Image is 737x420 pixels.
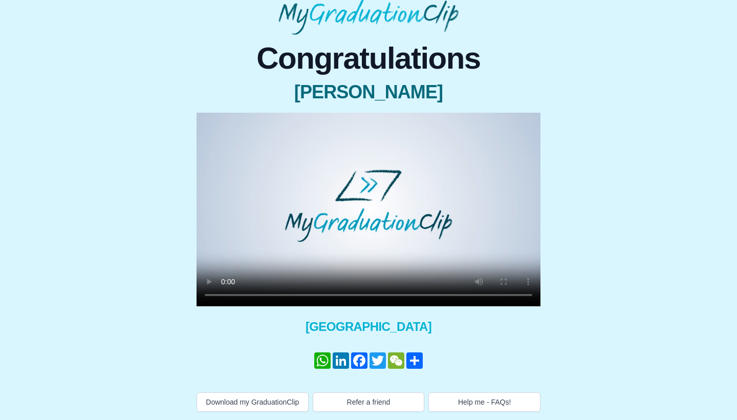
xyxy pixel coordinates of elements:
a: Facebook [350,352,368,369]
a: Twitter [368,352,387,369]
a: LinkedIn [332,352,350,369]
span: [PERSON_NAME] [197,82,540,102]
span: [GEOGRAPHIC_DATA] [197,319,540,335]
button: Help me - FAQs! [428,392,540,412]
a: Ресурс [405,352,424,369]
a: WeChat [387,352,405,369]
span: Congratulations [197,43,540,74]
button: Download my GraduationClip [197,392,309,412]
button: Refer a friend [313,392,425,412]
a: WhatsApp [313,352,332,369]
